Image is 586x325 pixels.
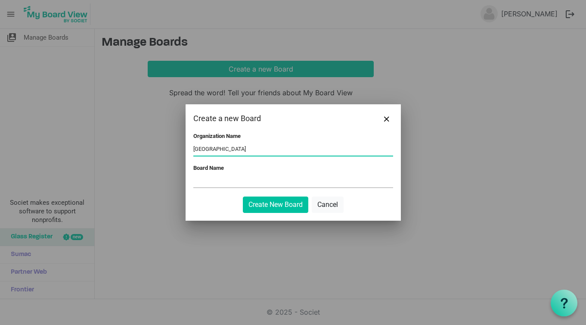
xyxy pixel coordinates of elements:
[193,112,353,125] div: Create a new Board
[380,112,393,125] button: Close
[243,197,308,213] button: Create New Board
[312,197,344,213] button: Cancel
[193,133,241,139] label: Organization Name
[193,165,224,171] label: Board Name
